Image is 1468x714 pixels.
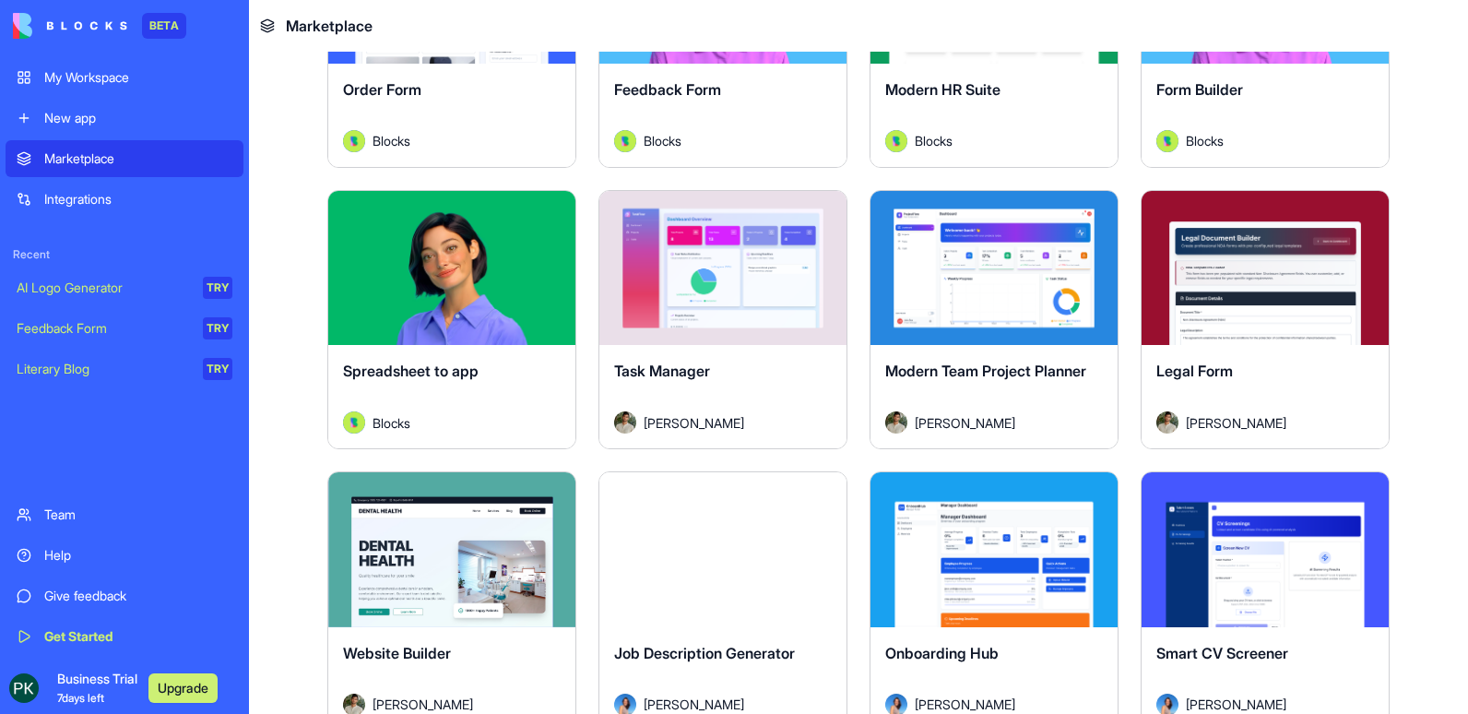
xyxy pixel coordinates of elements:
[6,577,243,614] a: Give feedback
[286,15,373,37] span: Marketplace
[44,587,232,605] div: Give feedback
[915,695,1015,714] span: [PERSON_NAME]
[614,362,710,380] span: Task Manager
[203,358,232,380] div: TRY
[13,13,186,39] a: BETA
[1186,131,1224,150] span: Blocks
[44,149,232,168] div: Marketplace
[17,360,190,378] div: Literary Blog
[644,131,681,150] span: Blocks
[1156,411,1178,434] img: Avatar
[1156,362,1233,380] span: Legal Form
[343,644,451,662] span: Website Builder
[885,130,907,152] img: Avatar
[1156,80,1243,99] span: Form Builder
[343,80,421,99] span: Order Form
[44,546,232,565] div: Help
[6,310,243,347] a: Feedback FormTRY
[1186,695,1286,714] span: [PERSON_NAME]
[1141,190,1390,450] a: Legal FormAvatar[PERSON_NAME]
[6,59,243,96] a: My Workspace
[203,317,232,339] div: TRY
[598,190,847,450] a: Task ManagerAvatar[PERSON_NAME]
[614,411,636,434] img: Avatar
[57,691,104,705] span: 7 days left
[343,362,479,380] span: Spreadsheet to app
[1186,413,1286,433] span: [PERSON_NAME]
[6,351,243,387] a: Literary BlogTRY
[885,362,1086,380] span: Modern Team Project Planner
[614,644,795,662] span: Job Description Generator
[44,68,232,87] div: My Workspace
[6,181,243,218] a: Integrations
[13,13,127,39] img: logo
[6,247,243,262] span: Recent
[17,319,190,338] div: Feedback Form
[885,411,907,434] img: Avatar
[373,413,410,433] span: Blocks
[1156,644,1288,662] span: Smart CV Screener
[57,670,137,707] span: Business Trial
[9,673,39,703] img: ACg8ocKYrpzX2Cc5LfxOCLEruvbNExQ9jhhVb69SbXLDiGSJTylF0g=s96-c
[885,644,999,662] span: Onboarding Hub
[44,506,232,524] div: Team
[6,618,243,655] a: Get Started
[1156,130,1178,152] img: Avatar
[6,140,243,177] a: Marketplace
[614,80,721,99] span: Feedback Form
[327,190,576,450] a: Spreadsheet to appAvatarBlocks
[644,695,744,714] span: [PERSON_NAME]
[44,109,232,127] div: New app
[44,190,232,208] div: Integrations
[148,673,218,703] button: Upgrade
[885,80,1000,99] span: Modern HR Suite
[915,413,1015,433] span: [PERSON_NAME]
[343,130,365,152] img: Avatar
[6,100,243,137] a: New app
[373,695,473,714] span: [PERSON_NAME]
[142,13,186,39] div: BETA
[614,130,636,152] img: Avatar
[44,627,232,646] div: Get Started
[6,537,243,574] a: Help
[915,131,953,150] span: Blocks
[644,413,744,433] span: [PERSON_NAME]
[6,496,243,533] a: Team
[6,269,243,306] a: AI Logo GeneratorTRY
[343,411,365,434] img: Avatar
[870,190,1119,450] a: Modern Team Project PlannerAvatar[PERSON_NAME]
[203,277,232,299] div: TRY
[17,279,190,297] div: AI Logo Generator
[373,131,410,150] span: Blocks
